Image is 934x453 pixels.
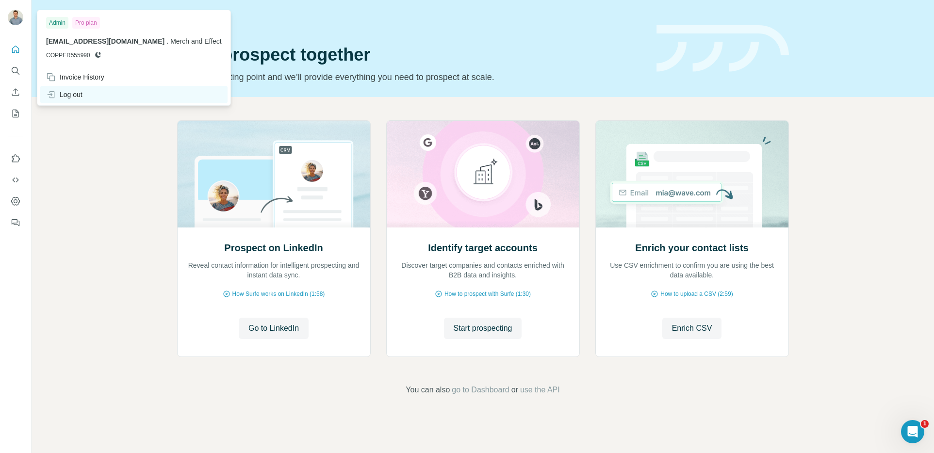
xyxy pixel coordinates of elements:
[177,18,645,28] div: Quick start
[8,83,23,101] button: Enrich CSV
[606,260,779,280] p: Use CSV enrichment to confirm you are using the best data available.
[46,90,82,99] div: Log out
[46,51,90,60] span: COPPER555990
[406,384,450,396] span: You can also
[8,193,23,210] button: Dashboard
[239,318,309,339] button: Go to LinkedIn
[386,121,580,227] img: Identify target accounts
[635,241,748,255] h2: Enrich your contact lists
[248,323,299,334] span: Go to LinkedIn
[177,45,645,65] h1: Let’s prospect together
[46,37,164,45] span: [EMAIL_ADDRESS][DOMAIN_NAME]
[444,290,531,298] span: How to prospect with Surfe (1:30)
[177,70,645,84] p: Pick your starting point and we’ll provide everything you need to prospect at scale.
[511,384,518,396] span: or
[224,241,323,255] h2: Prospect on LinkedIn
[8,150,23,167] button: Use Surfe on LinkedIn
[8,41,23,58] button: Quick start
[8,10,23,25] img: Avatar
[520,384,560,396] button: use the API
[921,420,929,428] span: 1
[46,17,68,29] div: Admin
[166,37,168,45] span: .
[672,323,712,334] span: Enrich CSV
[187,260,360,280] p: Reveal contact information for intelligent prospecting and instant data sync.
[428,241,538,255] h2: Identify target accounts
[8,214,23,231] button: Feedback
[8,171,23,189] button: Use Surfe API
[656,25,789,72] img: banner
[396,260,570,280] p: Discover target companies and contacts enriched with B2B data and insights.
[8,105,23,122] button: My lists
[454,323,512,334] span: Start prospecting
[72,17,100,29] div: Pro plan
[232,290,325,298] span: How Surfe works on LinkedIn (1:58)
[452,384,509,396] button: go to Dashboard
[8,62,23,80] button: Search
[46,72,104,82] div: Invoice History
[177,121,371,227] img: Prospect on LinkedIn
[662,318,722,339] button: Enrich CSV
[444,318,522,339] button: Start prospecting
[901,420,924,443] iframe: Intercom live chat
[660,290,733,298] span: How to upload a CSV (2:59)
[170,37,222,45] span: Merch and Effect
[595,121,789,227] img: Enrich your contact lists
